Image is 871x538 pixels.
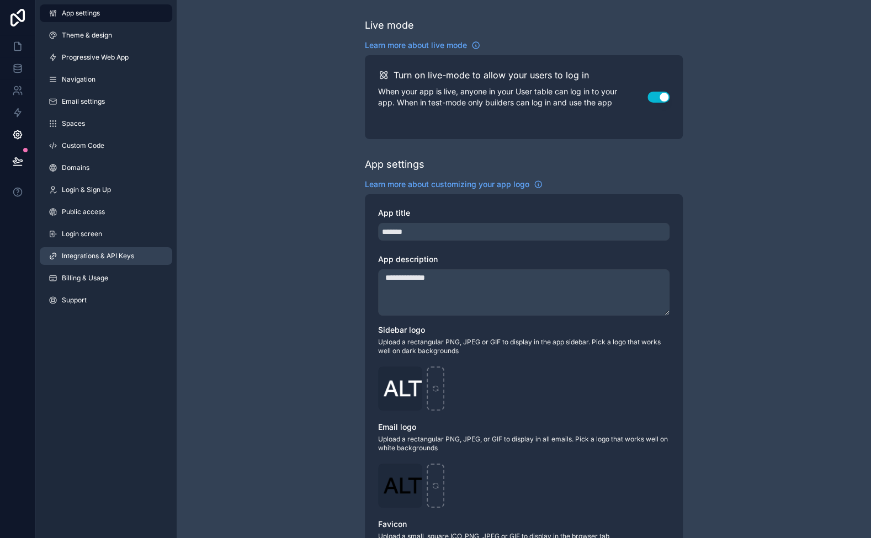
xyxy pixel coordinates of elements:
[378,422,416,432] span: Email logo
[40,137,172,155] a: Custom Code
[365,179,529,190] span: Learn more about customizing your app logo
[62,75,95,84] span: Navigation
[40,203,172,221] a: Public access
[62,207,105,216] span: Public access
[62,163,89,172] span: Domains
[40,269,172,287] a: Billing & Usage
[62,296,87,305] span: Support
[378,325,425,334] span: Sidebar logo
[40,49,172,66] a: Progressive Web App
[62,31,112,40] span: Theme & design
[378,86,647,108] p: When your app is live, anyone in your User table can log in to your app. When in test-mode only b...
[62,119,85,128] span: Spaces
[40,159,172,177] a: Domains
[62,141,104,150] span: Custom Code
[378,208,410,217] span: App title
[365,18,414,33] div: Live mode
[62,9,100,18] span: App settings
[40,93,172,110] a: Email settings
[62,252,134,260] span: Integrations & API Keys
[62,53,129,62] span: Progressive Web App
[378,435,670,452] span: Upload a rectangular PNG, JPEG, or GIF to display in all emails. Pick a logo that works well on w...
[365,40,467,51] span: Learn more about live mode
[40,115,172,132] a: Spaces
[40,26,172,44] a: Theme & design
[365,40,480,51] a: Learn more about live mode
[40,225,172,243] a: Login screen
[365,179,543,190] a: Learn more about customizing your app logo
[394,68,589,82] h2: Turn on live-mode to allow your users to log in
[40,291,172,309] a: Support
[378,254,438,264] span: App description
[378,519,407,529] span: Favicon
[40,71,172,88] a: Navigation
[40,247,172,265] a: Integrations & API Keys
[62,230,102,238] span: Login screen
[378,338,670,355] span: Upload a rectangular PNG, JPEG or GIF to display in the app sidebar. Pick a logo that works well ...
[365,157,424,172] div: App settings
[62,97,105,106] span: Email settings
[62,274,108,283] span: Billing & Usage
[40,181,172,199] a: Login & Sign Up
[62,185,111,194] span: Login & Sign Up
[40,4,172,22] a: App settings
